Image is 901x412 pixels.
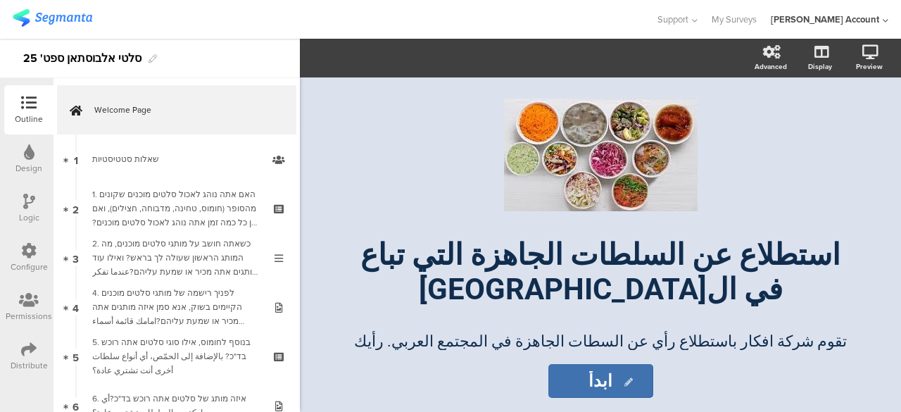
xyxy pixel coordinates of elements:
[92,237,260,279] div: 2. כשאתה חושב על מותגי סלטים מוכנים, מה המותג הראשון שעולה לך בראש? ואילו עוד מותגים אתה מכיר או ...
[57,282,296,332] a: 4 4. לפניך רישמה של מותגי סלטים מוכנים הקיימים בשוק, אנא סמן איזה מותגים אתה מכיר או שמעת עליהם?ا...
[73,250,79,266] span: 3
[74,151,78,167] span: 1
[11,359,48,372] div: Distribute
[15,113,43,125] div: Outline
[6,310,52,323] div: Permissions
[57,233,296,282] a: 3 2. כשאתה חושב על מותגי סלטים מוכנים, מה המותג הראשון שעולה לך בראש? ואילו עוד מותגים אתה מכיר א...
[340,237,861,306] p: استطلاع عن السلطات الجاهزة التي تباع في ال[GEOGRAPHIC_DATA]
[57,184,296,233] a: 2 1. האם אתה נוהג לאכול סלטים מוכנים שקונים מהסופר (חומוס, טחינה, מדבוחה, חצילים), ואם כן כל כמה ...
[657,13,688,26] span: Support
[73,349,79,364] span: 5
[57,135,296,184] a: 1 שאלות סטטיסטיות
[92,152,260,166] div: שאלות סטטיסטיות
[73,201,79,216] span: 2
[808,61,832,72] div: Display
[23,47,141,70] div: סלטי אלבוסתאן ספט' 25
[11,261,48,273] div: Configure
[771,13,879,26] div: [PERSON_NAME] Account
[13,9,92,27] img: segmanta logo
[92,187,260,230] div: 1. האם אתה נוהג לאכול סלטים מוכנים שקונים מהסופר (חומוס, טחינה, מדבוחה, חצילים), ואם כן כל כמה זמ...
[15,162,42,175] div: Design
[92,335,260,377] div: 5. בנוסף לחומוס, אילו סוגי סלטים אתה רוכש בד"כ? بالإضافة إلى الحمّص، أي أنواع سلطات أخرى أنت تشتر...
[73,299,79,315] span: 4
[92,286,260,328] div: 4. לפניך רישמה של מותגי סלטים מוכנים הקיימים בשוק, אנא סמן איזה מותגים אתה מכיר או שמעת עליהם?اما...
[755,61,787,72] div: Advanced
[856,61,883,72] div: Preview
[19,211,39,224] div: Logic
[354,330,847,399] p: تقوم شركة افكار باستطلاع رأي عن السطات الجاهزة في المجتمع العربي. رأيك يهمّنا جدًا, لذا نشكرك على...
[57,332,296,381] a: 5 5. בנוסף לחומוס, אילו סוגי סלטים אתה רוכש בד"כ? بالإضافة إلى الحمّص، أي أنواع سلطات أخرى أنت تش...
[548,364,653,398] input: Start
[57,85,296,135] a: Welcome Page
[94,103,275,117] span: Welcome Page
